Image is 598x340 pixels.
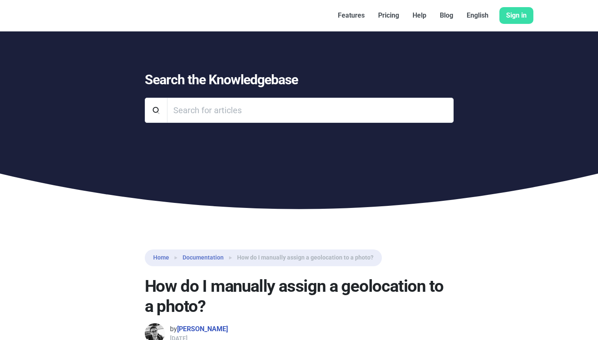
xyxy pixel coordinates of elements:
a: Documentation [183,253,224,262]
div: by [170,324,228,334]
font: Features [338,11,365,19]
font: Sign in [506,11,527,19]
a: [PERSON_NAME] [177,325,228,333]
a: Sign in [499,7,533,24]
input: Search [167,98,454,123]
a: English [460,7,495,24]
a: Features [331,7,371,24]
a: Home [153,253,169,262]
font: Help [413,11,426,19]
font: Blog [440,11,453,19]
nav: breadcrumb [145,249,382,266]
li: How do I manually assign a geolocation to a photo? [224,253,373,263]
a: Blog [433,7,460,24]
a: Pricing [371,7,406,24]
a: Help [406,7,433,24]
h1: Search the Knowledgebase [145,72,454,88]
h1: How do I manually assign a geolocation to a photo? [145,276,454,317]
font: Pricing [378,11,399,19]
